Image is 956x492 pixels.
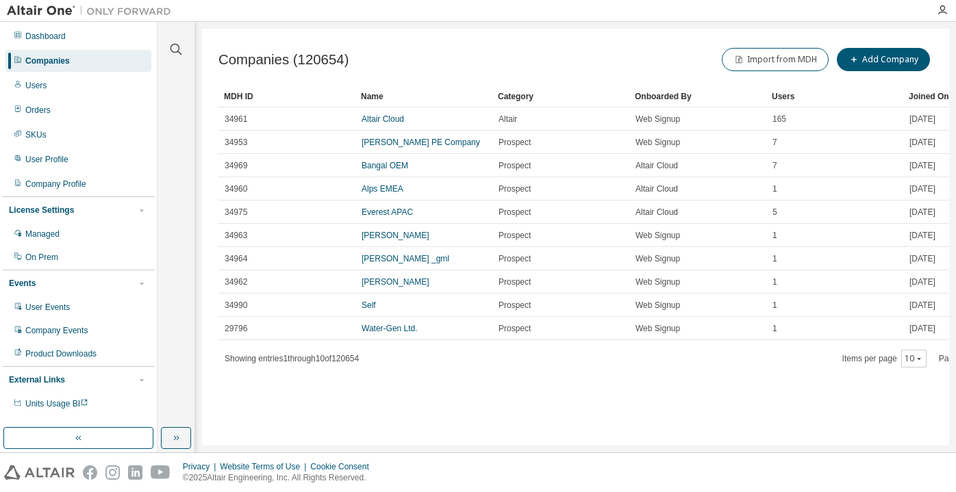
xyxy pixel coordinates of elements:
[25,55,70,66] div: Companies
[636,137,680,148] span: Web Signup
[842,350,927,367] span: Items per page
[636,230,680,241] span: Web Signup
[837,48,930,71] button: Add Company
[362,324,418,333] a: Water-Gen Ltd.
[635,86,761,107] div: Onboarded By
[225,354,359,363] span: Showing entries 1 through 10 of 120654
[25,302,70,313] div: User Events
[83,465,97,480] img: facebook.svg
[499,300,531,311] span: Prospect
[362,277,429,287] a: [PERSON_NAME]
[636,323,680,334] span: Web Signup
[499,230,531,241] span: Prospect
[772,183,777,194] span: 1
[636,276,680,287] span: Web Signup
[499,183,531,194] span: Prospect
[9,205,74,216] div: License Settings
[909,323,935,334] span: [DATE]
[362,207,413,217] a: Everest APAC
[362,254,449,263] a: [PERSON_NAME] _gml
[225,276,247,287] span: 34962
[909,160,935,171] span: [DATE]
[225,230,247,241] span: 34963
[909,183,935,194] span: [DATE]
[909,253,935,264] span: [DATE]
[25,325,88,336] div: Company Events
[224,86,350,107] div: MDH ID
[772,86,898,107] div: Users
[362,231,429,240] a: [PERSON_NAME]
[499,114,517,125] span: Altair
[905,353,923,364] button: 10
[362,114,404,124] a: Altair Cloud
[25,229,60,239] div: Managed
[499,137,531,148] span: Prospect
[636,300,680,311] span: Web Signup
[218,52,349,68] span: Companies (120654)
[25,31,66,42] div: Dashboard
[25,154,68,165] div: User Profile
[183,461,220,472] div: Privacy
[362,161,408,170] a: Bangal OEM
[499,323,531,334] span: Prospect
[909,300,935,311] span: [DATE]
[909,114,935,125] span: [DATE]
[7,4,178,18] img: Altair One
[772,300,777,311] span: 1
[128,465,142,480] img: linkedin.svg
[225,207,247,218] span: 34975
[722,48,829,71] button: Import from MDH
[498,86,624,107] div: Category
[909,137,935,148] span: [DATE]
[636,160,678,171] span: Altair Cloud
[909,230,935,241] span: [DATE]
[9,278,36,289] div: Events
[772,230,777,241] span: 1
[636,253,680,264] span: Web Signup
[772,114,786,125] span: 165
[105,465,120,480] img: instagram.svg
[499,160,531,171] span: Prospect
[772,137,777,148] span: 7
[25,399,88,409] span: Units Usage BI
[25,129,47,140] div: SKUs
[220,461,310,472] div: Website Terms of Use
[310,461,377,472] div: Cookie Consent
[636,207,678,218] span: Altair Cloud
[225,137,247,148] span: 34953
[499,207,531,218] span: Prospect
[183,472,377,484] p: © 2025 Altair Engineering, Inc. All Rights Reserved.
[25,179,86,190] div: Company Profile
[772,253,777,264] span: 1
[9,374,65,385] div: External Links
[362,138,480,147] a: [PERSON_NAME] PE Company
[772,160,777,171] span: 7
[636,114,680,125] span: Web Signup
[225,300,247,311] span: 34990
[909,276,935,287] span: [DATE]
[636,183,678,194] span: Altair Cloud
[362,300,376,310] a: Self
[25,252,58,263] div: On Prem
[4,465,75,480] img: altair_logo.svg
[499,253,531,264] span: Prospect
[772,323,777,334] span: 1
[909,207,935,218] span: [DATE]
[499,276,531,287] span: Prospect
[25,105,51,116] div: Orders
[25,80,47,91] div: Users
[225,160,247,171] span: 34969
[361,86,487,107] div: Name
[362,184,403,194] a: Alps EMEA
[772,276,777,287] span: 1
[225,323,247,334] span: 29796
[772,207,777,218] span: 5
[225,183,247,194] span: 34960
[225,114,247,125] span: 34961
[25,348,97,359] div: Product Downloads
[151,465,171,480] img: youtube.svg
[225,253,247,264] span: 34964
